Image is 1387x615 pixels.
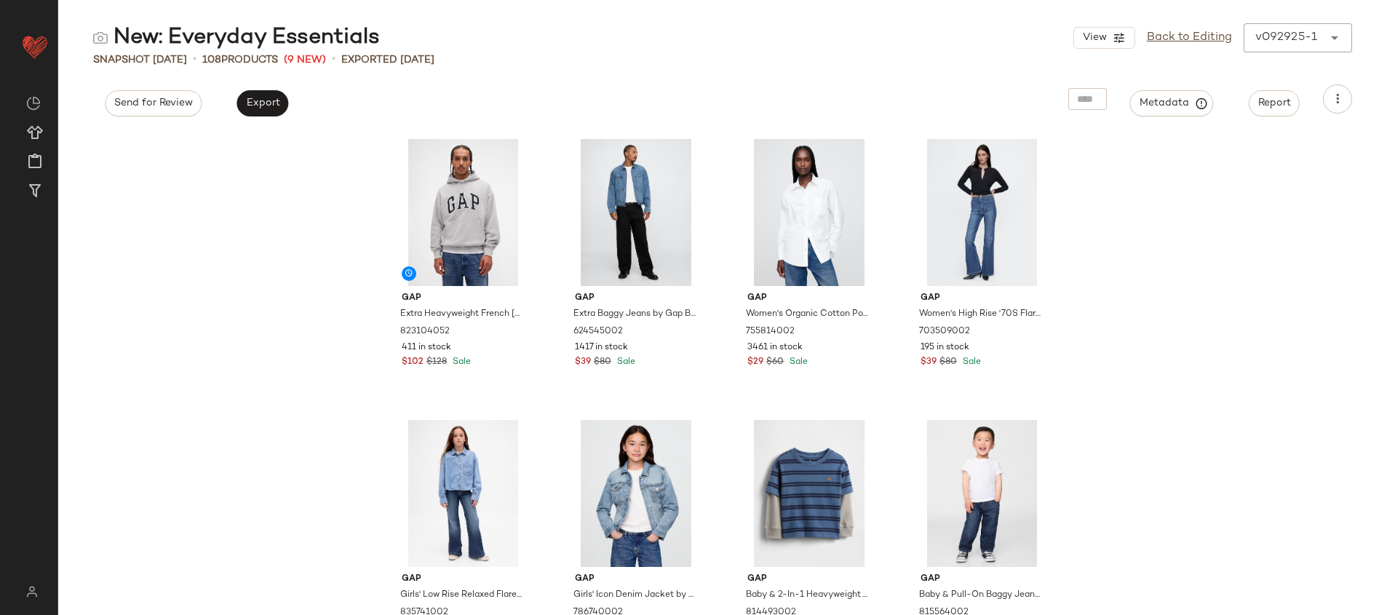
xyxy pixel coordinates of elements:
[573,589,696,602] span: Girls' Icon Denim Jacket by Gap Medium Wash Size XS (4/5)
[919,308,1042,321] span: Women's High Rise '70S Flare Jeans by Gap New Medium Indigo Size 35
[1255,29,1317,47] div: v092925-1
[402,356,424,369] span: $102
[402,341,451,354] span: 411 in stock
[1139,97,1205,110] span: Metadata
[594,356,611,369] span: $80
[921,356,937,369] span: $39
[450,357,471,367] span: Sale
[426,356,447,369] span: $128
[390,420,536,567] img: cn60641848.jpg
[575,292,698,305] span: Gap
[193,51,196,68] span: •
[921,573,1044,586] span: Gap
[1249,90,1300,116] button: Report
[402,292,525,305] span: Gap
[284,52,326,68] span: (9 New)
[245,98,279,109] span: Export
[26,96,41,111] img: svg%3e
[921,292,1044,305] span: Gap
[114,98,193,109] span: Send for Review
[575,341,628,354] span: 1417 in stock
[332,51,335,68] span: •
[919,589,1042,602] span: Baby & Pull-On Baggy Jeans by Gap Dark Wash Size 6-12 M
[1147,29,1232,47] a: Back to Editing
[341,52,434,68] p: Exported [DATE]
[746,308,869,321] span: Women's Organic Cotton Poplin Big Shirt by Gap New Optic White Tall Size XL
[1257,98,1291,109] span: Report
[575,356,591,369] span: $39
[939,356,957,369] span: $80
[402,573,525,586] span: Gap
[921,341,969,354] span: 195 in stock
[787,357,808,367] span: Sale
[202,52,278,68] div: Products
[746,325,795,338] span: 755814002
[400,325,450,338] span: 823104052
[909,420,1055,567] img: cn59643748.jpg
[1081,32,1106,44] span: View
[105,90,202,116] button: Send for Review
[573,308,696,321] span: Extra Baggy Jeans by Gap Black Size 29W
[93,52,187,68] span: Snapshot [DATE]
[563,139,710,286] img: cn57637790.jpg
[960,357,981,367] span: Sale
[1130,90,1214,116] button: Metadata
[573,325,623,338] span: 624545002
[736,420,882,567] img: cn59735789.jpg
[575,573,698,586] span: Gap
[563,420,710,567] img: cn59144937.jpg
[17,586,46,598] img: svg%3e
[747,292,870,305] span: Gap
[747,356,763,369] span: $29
[400,308,523,321] span: Extra Heavyweight French [PERSON_NAME] Oversized Logo Hoodie by Gap [PERSON_NAME] Size XXL
[747,341,803,354] span: 3461 in stock
[747,573,870,586] span: Gap
[736,139,882,286] img: cn59461820.jpg
[909,139,1055,286] img: cn56974601.jpg
[766,356,784,369] span: $60
[919,325,970,338] span: 703509002
[93,23,380,52] div: New: Everyday Essentials
[20,32,49,61] img: heart_red.DM2ytmEG.svg
[237,90,288,116] button: Export
[614,357,635,367] span: Sale
[1073,27,1134,49] button: View
[202,55,221,66] span: 108
[93,31,108,45] img: svg%3e
[400,589,523,602] span: Girls' Low Rise Relaxed Flare Jeans by Gap Medium Wash Size 14
[390,139,536,286] img: cn60492865.jpg
[746,589,869,602] span: Baby & 2-In-1 Heavyweight T-Shirt by Gap Cornflower Size 6-12 M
